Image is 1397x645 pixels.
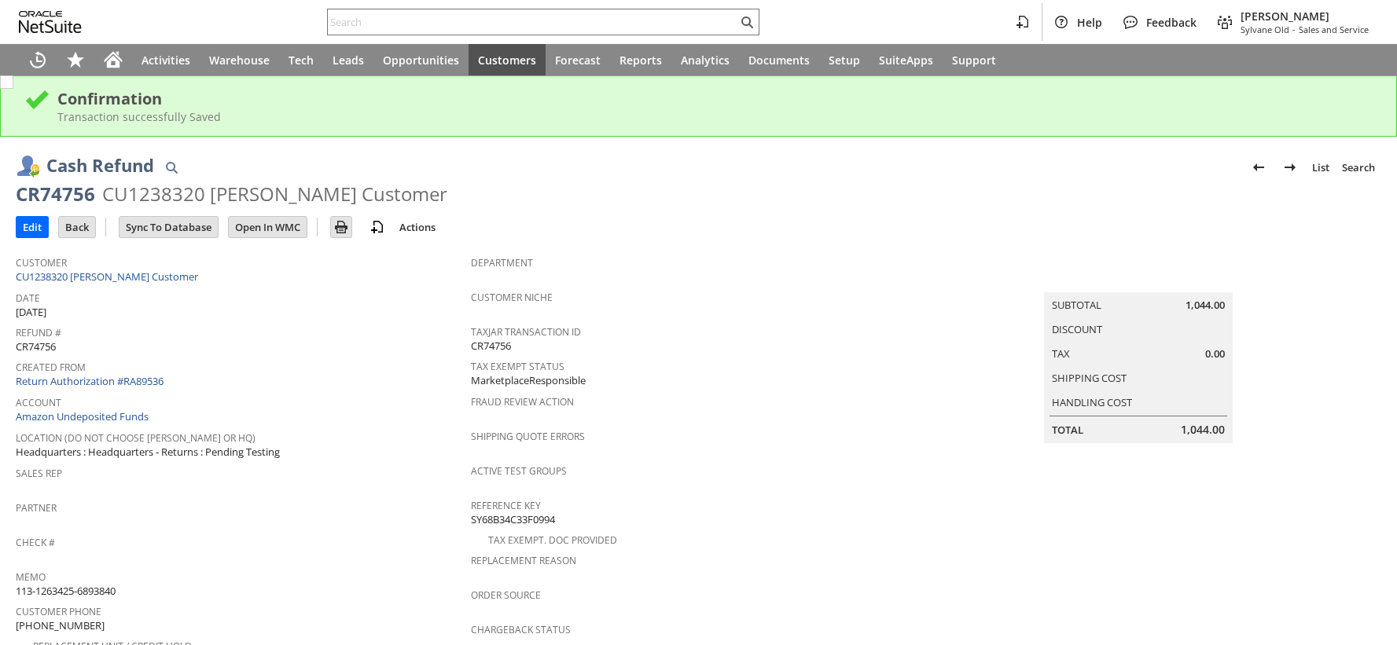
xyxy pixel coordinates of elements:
span: CR74756 [471,339,511,354]
span: Analytics [681,53,730,68]
span: Tech [289,53,314,68]
a: Activities [132,44,200,75]
a: Tax Exempt. Doc Provided [488,533,617,547]
a: Customers [469,44,546,75]
span: Setup [829,53,860,68]
span: Sylvane Old [1241,24,1289,35]
a: Fraud Review Action [471,395,574,409]
a: Customer Niche [471,291,553,304]
span: SY68B34C33F0994 [471,512,555,527]
input: Sync To Database [119,217,218,237]
svg: Shortcuts [66,50,85,69]
a: Department [471,256,533,269]
img: Previous [1249,158,1268,177]
a: Refund # [16,326,61,339]
a: Active Test Groups [471,464,567,478]
a: Chargeback Status [471,623,571,636]
span: Warehouse [209,53,270,68]
span: Opportunities [383,53,459,68]
div: CR74756 [16,181,95,207]
a: SuiteApps [869,44,943,75]
span: 1,044.00 [1181,422,1225,438]
div: Transaction successfully Saved [57,109,1373,124]
a: Tech [279,44,323,75]
a: Partner [16,501,57,515]
div: Shortcuts [57,44,94,75]
span: Headquarters : Headquarters - Returns : Pending Testing [16,445,280,460]
a: Recent Records [19,44,57,75]
a: Return Authorization #RA89536 [16,374,164,388]
svg: Recent Records [28,50,47,69]
input: Edit [17,217,48,237]
span: [DATE] [16,305,46,320]
a: Analytics [671,44,739,75]
a: Warehouse [200,44,279,75]
a: Date [16,291,40,305]
img: add-record.svg [368,218,387,236]
h1: Cash Refund [46,152,154,178]
a: Discount [1052,322,1102,336]
img: Quick Find [162,158,181,177]
a: Shipping Quote Errors [471,430,585,443]
a: Reports [610,44,671,75]
a: Total [1052,423,1083,437]
a: Location (Do Not choose [PERSON_NAME] or HQ) [16,431,256,445]
a: Reference Key [471,499,541,512]
a: Subtotal [1052,298,1101,312]
a: Check # [16,536,55,549]
span: 113-1263425-6893840 [16,584,116,599]
a: Search [1336,155,1381,180]
svg: Search [737,13,756,31]
span: Forecast [555,53,601,68]
span: Reports [619,53,662,68]
a: Tax [1052,346,1070,361]
a: Shipping Cost [1052,371,1127,385]
span: Sales and Service [1299,24,1369,35]
img: Next [1281,158,1300,177]
a: Handling Cost [1052,395,1132,409]
a: Setup [819,44,869,75]
a: Created From [16,361,86,374]
a: Forecast [546,44,610,75]
a: Home [94,44,132,75]
span: [PHONE_NUMBER] [16,618,105,633]
a: Order Source [471,588,541,602]
span: [PERSON_NAME] [1241,9,1369,24]
a: Opportunities [373,44,469,75]
input: Open In WMC [229,217,307,237]
span: Customers [478,53,536,68]
span: - [1292,24,1296,35]
span: Support [952,53,996,68]
span: Documents [748,53,810,68]
svg: Home [104,50,123,69]
a: Documents [739,44,819,75]
a: Customer [16,256,67,269]
a: Amazon Undeposited Funds [16,409,149,423]
span: CR74756 [16,339,56,354]
input: Back [59,217,95,237]
span: MarketplaceResponsible [471,373,586,388]
a: Support [943,44,1005,75]
span: Feedback [1146,15,1197,30]
span: SuiteApps [879,53,933,68]
svg: logo [19,11,82,33]
a: Replacement reason [471,554,576,567]
a: Customer Phone [16,605,101,618]
div: CU1238320 [PERSON_NAME] Customer [102,181,447,207]
a: Tax Exempt Status [471,360,564,373]
span: Help [1077,15,1102,30]
div: Confirmation [57,88,1373,109]
span: 0.00 [1205,346,1225,361]
caption: Summary [1044,267,1233,292]
span: Activities [142,53,190,68]
img: Print [332,218,351,236]
a: TaxJar Transaction ID [471,325,581,339]
input: Search [328,13,737,31]
a: Account [16,396,61,409]
a: Actions [393,220,442,234]
a: Leads [323,44,373,75]
a: List [1306,155,1336,180]
span: 1,044.00 [1186,298,1225,313]
a: Sales Rep [16,467,62,480]
span: Leads [333,53,364,68]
